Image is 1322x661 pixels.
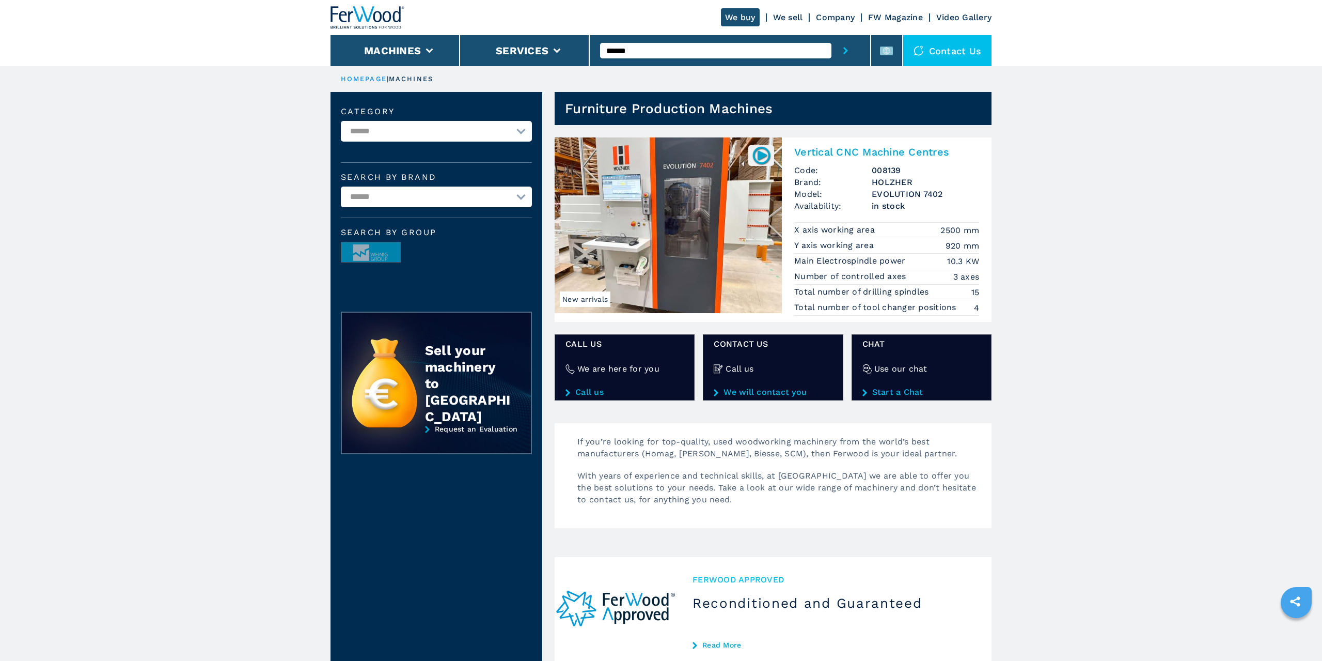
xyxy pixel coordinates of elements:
[872,176,979,188] h3: HOLZHER
[1282,589,1308,614] a: sharethis
[341,242,400,263] img: image
[831,35,860,66] button: submit-button
[560,291,610,307] span: New arrivals
[862,338,981,350] span: Chat
[330,6,405,29] img: Ferwood
[794,188,872,200] span: Model:
[565,364,575,374] img: We are here for you
[794,240,876,251] p: Y axis working area
[872,200,979,212] span: in stock
[555,137,782,313] img: Vertical CNC Machine Centres HOLZHER EVOLUTION 7402
[794,176,872,188] span: Brand:
[868,12,923,22] a: FW Magazine
[971,286,980,298] em: 15
[577,363,659,375] h4: We are here for you
[565,338,684,350] span: Call us
[693,574,975,586] span: Ferwood Approved
[794,224,877,236] p: X axis working area
[773,12,803,22] a: We sell
[794,286,932,298] p: Total number of drilling spindles
[726,363,753,375] h4: Call us
[816,12,855,22] a: Company
[794,255,908,267] p: Main Electrospindle power
[565,100,773,117] h1: Furniture Production Machines
[693,641,975,649] a: Read More
[364,44,421,57] button: Machines
[946,240,980,252] em: 920 mm
[555,137,991,322] a: Vertical CNC Machine Centres HOLZHER EVOLUTION 7402New arrivals008139Vertical CNC Machine Centres...
[721,8,760,26] a: We buy
[341,425,532,462] a: Request an Evaluation
[496,44,548,57] button: Services
[693,595,975,611] h3: Reconditioned and Guaranteed
[794,200,872,212] span: Availability:
[567,470,991,516] p: With years of experience and technical skills, at [GEOGRAPHIC_DATA] we are able to offer you the ...
[387,75,389,83] span: |
[862,388,981,397] a: Start a Chat
[914,45,924,56] img: Contact us
[872,164,979,176] h3: 008139
[341,75,387,83] a: HOMEPAGE
[947,255,979,267] em: 10.3 KW
[862,364,872,374] img: Use our chat
[425,342,511,425] div: Sell your machinery to [GEOGRAPHIC_DATA]
[389,74,433,84] p: machines
[794,271,909,282] p: Number of controlled axes
[714,338,832,350] span: CONTACT US
[794,302,959,313] p: Total number of tool changer positions
[940,224,979,236] em: 2500 mm
[341,228,532,237] span: Search by group
[936,12,991,22] a: Video Gallery
[872,188,979,200] h3: EVOLUTION 7402
[953,271,980,283] em: 3 axes
[903,35,992,66] div: Contact us
[974,302,979,314] em: 4
[714,364,723,374] img: Call us
[341,107,532,116] label: Category
[751,145,772,165] img: 008139
[714,388,832,397] a: We will contact you
[794,164,872,176] span: Code:
[794,146,979,158] h2: Vertical CNC Machine Centres
[565,388,684,397] a: Call us
[567,436,991,470] p: If you’re looking for top-quality, used woodworking machinery from the world’s best manufacturers...
[341,173,532,181] label: Search by brand
[1278,614,1314,653] iframe: Chat
[874,363,927,375] h4: Use our chat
